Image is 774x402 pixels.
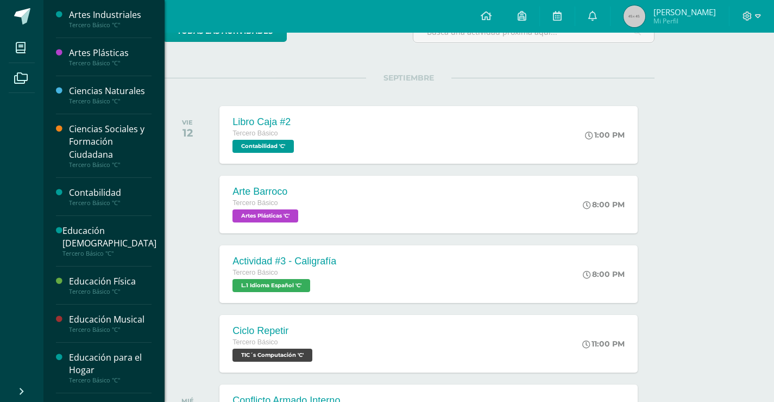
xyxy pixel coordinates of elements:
[583,269,625,279] div: 8:00 PM
[69,313,152,326] div: Educación Musical
[69,47,152,59] div: Artes Plásticas
[69,85,152,105] a: Ciencias NaturalesTercero Básico "C"
[232,209,298,222] span: Artes Plásticas 'C'
[69,123,152,160] div: Ciencias Sociales y Formación Ciudadana
[69,9,152,21] div: Artes Industriales
[69,275,152,288] div: Educación Física
[62,250,156,257] div: Tercero Básico "C"
[232,186,301,197] div: Arte Barroco
[653,16,716,26] span: Mi Perfil
[69,9,152,29] a: Artes IndustrialesTercero Básico "C"
[182,119,193,126] div: VIE
[62,225,156,250] div: Educación [DEMOGRAPHIC_DATA]
[366,73,451,83] span: SEPTIEMBRE
[69,47,152,67] a: Artes PlásticasTercero Básico "C"
[69,97,152,105] div: Tercero Básico "C"
[62,225,156,257] a: Educación [DEMOGRAPHIC_DATA]Tercero Básico "C"
[232,116,297,128] div: Libro Caja #2
[69,161,152,169] div: Tercero Básico "C"
[232,325,315,337] div: Ciclo Repetir
[232,129,278,137] span: Tercero Básico
[582,339,625,349] div: 11:00 PM
[69,351,152,384] a: Educación para el HogarTercero Básico "C"
[69,187,152,199] div: Contabilidad
[69,351,152,376] div: Educación para el Hogar
[653,7,716,17] span: [PERSON_NAME]
[69,376,152,384] div: Tercero Básico "C"
[232,279,310,292] span: L.1 Idioma Español 'C'
[624,5,645,27] img: 45x45
[69,326,152,333] div: Tercero Básico "C"
[69,21,152,29] div: Tercero Básico "C"
[232,269,278,276] span: Tercero Básico
[583,200,625,209] div: 8:00 PM
[69,59,152,67] div: Tercero Básico "C"
[232,256,336,267] div: Actividad #3 - Caligrafía
[69,123,152,168] a: Ciencias Sociales y Formación CiudadanaTercero Básico "C"
[69,313,152,333] a: Educación MusicalTercero Básico "C"
[232,349,312,362] span: TIC´s Computación 'C'
[69,187,152,207] a: ContabilidadTercero Básico "C"
[69,85,152,97] div: Ciencias Naturales
[232,140,294,153] span: Contabilidad 'C'
[182,126,193,139] div: 12
[232,199,278,207] span: Tercero Básico
[69,199,152,207] div: Tercero Básico "C"
[232,338,278,346] span: Tercero Básico
[69,275,152,295] a: Educación FísicaTercero Básico "C"
[69,288,152,295] div: Tercero Básico "C"
[585,130,625,140] div: 1:00 PM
